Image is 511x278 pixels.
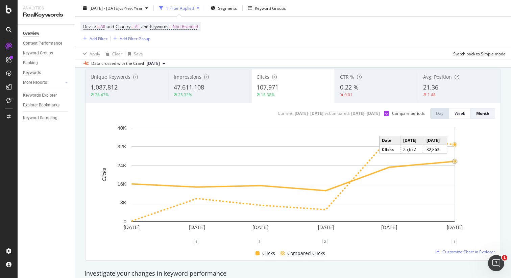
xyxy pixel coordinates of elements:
span: 2025 Aug. 30th [147,60,160,67]
div: Current: [278,110,293,116]
button: Keyword Groups [245,3,289,14]
svg: A chart. [91,124,495,242]
div: [DATE] - [DATE] [295,110,323,116]
div: [DATE] - [DATE] [351,110,380,116]
span: 47,611,108 [174,83,204,91]
a: Content Performance [23,40,70,47]
iframe: Intercom live chat [488,255,504,271]
text: [DATE] [447,224,463,230]
text: [DATE] [124,224,140,230]
div: Data crossed with the Crawl [91,60,144,67]
div: Keyword Groups [255,5,286,11]
div: Analytics [23,5,69,11]
div: 2 [322,239,328,244]
span: Keywords [150,24,168,29]
text: 24K [117,162,126,168]
span: vs Prev. Year [119,5,143,11]
div: Save [134,51,143,56]
div: Apply [90,51,100,56]
div: Month [476,110,489,116]
text: 32K [117,144,126,149]
span: Clicks [262,249,275,257]
button: Switch back to Simple mode [451,48,506,59]
text: [DATE] [189,224,205,230]
span: Non-Branded [173,22,198,31]
a: Keywords [23,69,70,76]
text: Clicks [101,168,107,181]
div: Clear [112,51,122,56]
button: 1 Filter Applied [156,3,202,14]
span: Clicks [257,74,269,80]
div: Keyword Groups [23,50,53,57]
span: CTR % [340,74,354,80]
div: 1 Filter Applied [166,5,194,11]
button: Week [449,108,471,119]
span: 1 [502,255,507,260]
div: Keywords [23,69,41,76]
button: Add Filter Group [111,34,150,43]
div: Investigate your changes in keyword performance [84,269,502,278]
div: 28.47% [95,92,109,98]
text: 0 [124,219,126,224]
text: [DATE] [318,224,334,230]
text: 16K [117,181,126,187]
text: [DATE] [252,224,268,230]
a: More Reports [23,79,63,86]
span: Device [83,24,96,29]
button: Month [471,108,495,119]
span: and [107,24,114,29]
button: Segments [208,3,240,14]
div: 1 [452,239,457,244]
div: Add Filter [90,35,107,41]
a: Ranking [23,59,70,67]
span: = [169,24,172,29]
span: Country [116,24,130,29]
button: Day [430,108,449,119]
div: 25.33% [178,92,192,98]
div: 1.48 [428,92,436,98]
span: Customize Chart in Explorer [442,249,495,255]
span: Unique Keywords [91,74,130,80]
span: 21.36 [423,83,438,91]
div: Add Filter Group [120,35,150,41]
span: = [97,24,99,29]
div: 18.38% [261,92,275,98]
span: Compared Clicks [287,249,325,257]
span: All [135,22,140,31]
div: Keywords Explorer [23,92,57,99]
div: 0.01 [344,92,352,98]
span: All [100,22,105,31]
text: 8K [120,200,126,205]
span: Impressions [174,74,201,80]
div: Day [436,110,443,116]
span: 0.22 % [340,83,359,91]
div: Compare periods [392,110,425,116]
span: 107,971 [257,83,278,91]
div: vs Compared : [325,110,350,116]
text: 40K [117,125,126,131]
button: Apply [80,48,100,59]
button: Add Filter [80,34,107,43]
span: = [131,24,134,29]
div: Week [455,110,465,116]
span: 1,087,812 [91,83,118,91]
div: Ranking [23,59,38,67]
div: More Reports [23,79,47,86]
a: Keywords Explorer [23,92,70,99]
span: and [141,24,148,29]
a: Explorer Bookmarks [23,102,70,109]
text: [DATE] [381,224,397,230]
a: Customize Chart in Explorer [436,249,495,255]
span: Avg. Position [423,74,452,80]
a: Keyword Sampling [23,115,70,122]
div: Explorer Bookmarks [23,102,59,109]
div: RealKeywords [23,11,69,19]
button: Save [125,48,143,59]
div: Overview [23,30,39,37]
button: [DATE] - [DATE]vsPrev. Year [80,3,151,14]
div: Switch back to Simple mode [453,51,506,56]
span: Segments [218,5,237,11]
div: 1 [194,239,199,244]
div: Keyword Sampling [23,115,57,122]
